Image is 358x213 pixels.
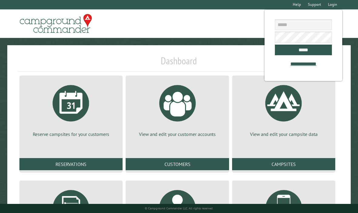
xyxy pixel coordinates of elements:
[133,80,221,137] a: View and edit your customer accounts
[239,131,328,137] p: View and edit your campsite data
[27,131,115,137] p: Reserve campsites for your customers
[232,158,335,170] a: Campsites
[126,158,229,170] a: Customers
[27,80,115,137] a: Reserve campsites for your customers
[145,206,213,210] small: © Campground Commander LLC. All rights reserved.
[133,131,221,137] p: View and edit your customer accounts
[18,55,340,72] h1: Dashboard
[19,158,123,170] a: Reservations
[18,12,94,35] img: Campground Commander
[239,80,328,137] a: View and edit your campsite data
